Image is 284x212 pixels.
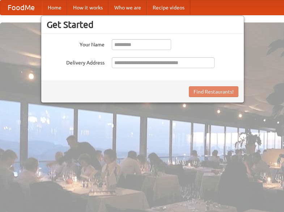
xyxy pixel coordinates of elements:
[189,86,238,97] button: Find Restaurants!
[47,19,238,30] h3: Get Started
[42,0,67,15] a: Home
[147,0,190,15] a: Recipe videos
[47,57,105,66] label: Delivery Address
[67,0,109,15] a: How it works
[47,39,105,48] label: Your Name
[0,0,42,15] a: FoodMe
[109,0,147,15] a: Who we are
